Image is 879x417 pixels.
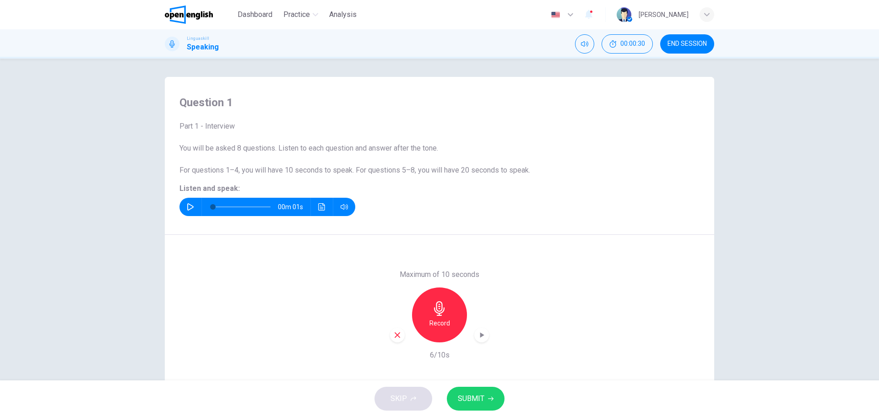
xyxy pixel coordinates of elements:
[412,287,467,342] button: Record
[575,34,594,54] div: Mute
[550,11,561,18] img: en
[179,95,700,110] h4: Question 1
[315,198,329,216] button: Click to see the audio transcription
[400,269,479,280] h6: Maximum of 10 seconds
[447,387,505,411] button: SUBMIT
[179,184,240,193] span: Listen and speak:
[179,166,530,174] span: For questions 1–4, you will have 10 seconds to speak. For questions 5–8, you will have 20 seconds...
[278,198,310,216] span: 00m 01s
[165,5,213,24] img: OpenEnglish logo
[234,6,276,23] button: Dashboard
[283,9,310,20] span: Practice
[430,350,450,361] h6: 6/10s
[660,34,714,54] button: END SESSION
[329,9,357,20] span: Analysis
[165,5,234,24] a: OpenEnglish logo
[187,35,209,42] span: Linguaskill
[179,122,235,130] span: Part 1 - Interview
[602,34,653,54] button: 00:00:30
[458,392,484,405] span: SUBMIT
[667,40,707,48] span: END SESSION
[187,42,219,53] h1: Speaking
[639,9,689,20] div: [PERSON_NAME]
[617,7,631,22] img: Profile picture
[326,6,360,23] button: Analysis
[280,6,322,23] button: Practice
[429,318,450,329] h6: Record
[602,34,653,54] div: Hide
[238,9,272,20] span: Dashboard
[179,144,438,152] span: You will be asked 8 questions. Listen to each question and answer after the tone.
[620,40,645,48] span: 00:00:30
